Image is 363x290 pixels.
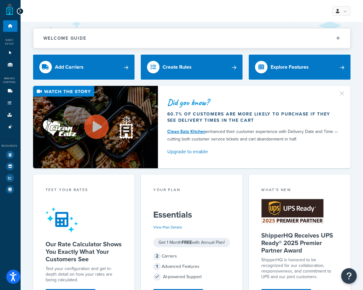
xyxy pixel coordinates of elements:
[33,28,350,48] button: Welcome Guide
[153,253,161,260] span: 2
[182,239,192,246] strong: FREE
[3,86,17,97] li: Carriers
[167,128,206,135] a: Clean Eatz Kitchen
[163,63,192,71] div: Create Rules
[153,263,161,270] span: 1
[33,55,135,80] a: Add Carriers
[3,172,17,184] li: Analytics
[3,184,17,195] li: Help Docs
[33,86,158,168] img: Video thumbnail
[3,47,17,59] li: Websites
[153,273,230,281] div: AI-powered Support
[141,55,243,80] a: Create Rules
[153,224,182,230] a: View Plan Details
[3,149,17,160] li: Test Your Rates
[46,187,122,194] div: Test your rates
[153,210,230,220] h5: Essentials
[153,238,230,247] div: Get 1 Month with Annual Plan!
[261,187,338,194] div: What's New
[261,257,338,280] p: ShipperHQ is honored to be recognized for our collaboration, responsiveness, and commitment to UP...
[271,63,309,71] div: Explore Features
[43,36,86,41] h2: Welcome Guide
[55,63,84,71] div: Add Carriers
[167,147,339,156] a: Upgrade to enable
[46,266,122,283] div: Test your configuration and get in-depth detail on how your rates are being calculated.
[167,128,339,143] div: enhanced their customer experience with Delivery Date and Time — cutting both customer service ti...
[261,232,338,254] h5: ShipperHQ Receives UPS Ready® 2025 Premier Partner Award
[46,240,122,263] h5: Our Rate Calculator Shows You Exactly What Your Customers See
[153,262,230,271] div: Advanced Features
[3,109,17,121] li: Boxes
[153,252,230,261] div: Carriers
[3,20,17,32] li: Dashboard
[3,161,17,172] li: Marketplace
[3,97,17,109] li: Shipping Rules
[3,59,17,71] li: Origins
[167,98,339,107] div: Did you know?
[3,121,17,133] li: Advanced Features
[167,111,339,124] div: 60.7% of customers are more likely to purchase if they see delivery times in the cart
[249,55,351,80] a: Explore Features
[153,187,230,194] div: Your Plan
[341,268,357,284] button: Open Resource Center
